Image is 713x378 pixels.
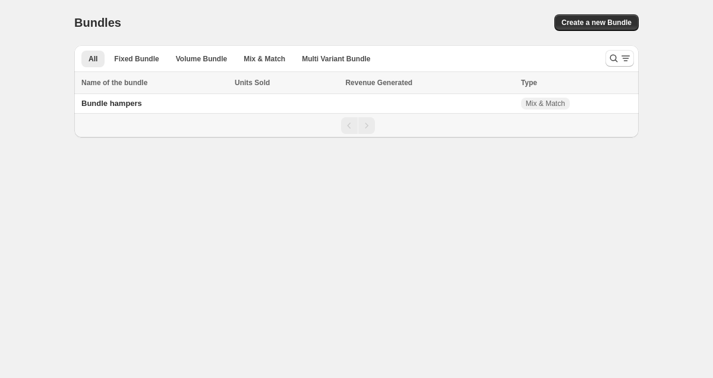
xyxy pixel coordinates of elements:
[302,54,370,64] span: Multi Variant Bundle
[235,77,282,89] button: Units Sold
[345,77,424,89] button: Revenue Generated
[176,54,227,64] span: Volume Bundle
[81,99,142,108] span: Bundle hampers
[81,77,228,89] div: Name of the bundle
[74,15,121,30] h1: Bundles
[235,77,270,89] span: Units Sold
[526,99,565,108] span: Mix & Match
[561,18,632,27] span: Create a new Bundle
[244,54,285,64] span: Mix & Match
[345,77,412,89] span: Revenue Generated
[89,54,97,64] span: All
[605,50,634,67] button: Search and filter results
[114,54,159,64] span: Fixed Bundle
[74,113,639,138] nav: Pagination
[521,77,632,89] div: Type
[554,14,639,31] button: Create a new Bundle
